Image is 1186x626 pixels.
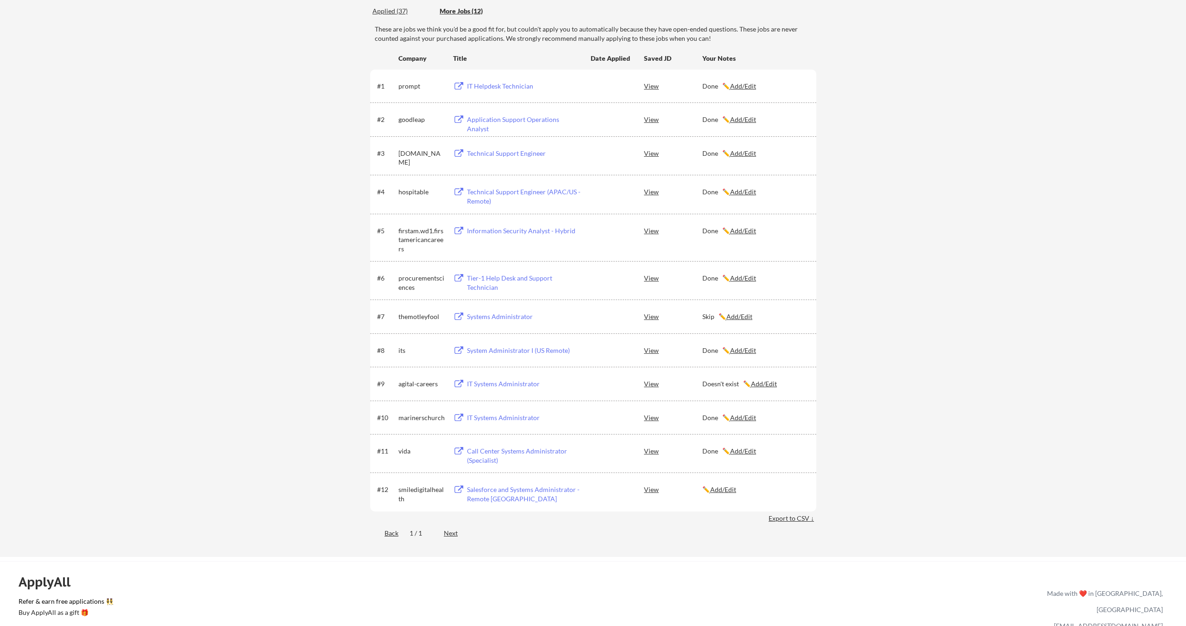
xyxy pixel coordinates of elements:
[467,413,582,422] div: IT Systems Administrator
[377,82,395,91] div: #1
[644,145,702,161] div: View
[377,226,395,236] div: #5
[730,149,756,157] u: Add/Edit
[644,409,702,426] div: View
[375,25,816,43] div: These are jobs we think you'd be a good fit for, but couldn't apply you to automatically because ...
[702,115,808,124] div: Done ✏️
[467,187,582,205] div: Technical Support Engineer (APAC/US - Remote)
[467,485,582,503] div: Salesforce and Systems Administrator - Remote [GEOGRAPHIC_DATA]
[644,77,702,94] div: View
[644,50,702,66] div: Saved JD
[644,111,702,128] div: View
[377,447,395,456] div: #11
[467,312,582,321] div: Systems Administrator
[467,346,582,355] div: System Administrator I (US Remote)
[730,274,756,282] u: Add/Edit
[467,226,582,236] div: Information Security Analyst - Hybrid
[19,608,111,620] a: Buy ApplyAll as a gift 🎁
[591,54,631,63] div: Date Applied
[702,413,808,422] div: Done ✏️
[644,342,702,358] div: View
[377,149,395,158] div: #3
[467,82,582,91] div: IT Helpdesk Technician
[702,447,808,456] div: Done ✏️
[730,346,756,354] u: Add/Edit
[444,529,468,538] div: Next
[644,442,702,459] div: View
[398,226,445,254] div: firstam.wd1.firstamericancareers
[398,346,445,355] div: its
[644,222,702,239] div: View
[19,609,111,616] div: Buy ApplyAll as a gift 🎁
[467,447,582,465] div: Call Center Systems Administrator (Specialist)
[702,274,808,283] div: Done ✏️
[440,6,508,16] div: More Jobs (12)
[453,54,582,63] div: Title
[19,598,853,608] a: Refer & earn free applications 👯‍♀️
[398,413,445,422] div: marinerschurch
[730,188,756,196] u: Add/Edit
[370,529,398,538] div: Back
[377,312,395,321] div: #7
[726,313,752,320] u: Add/Edit
[730,82,756,90] u: Add/Edit
[467,379,582,389] div: IT Systems Administrator
[702,149,808,158] div: Done ✏️
[730,414,756,422] u: Add/Edit
[398,379,445,389] div: agital-careers
[377,485,395,494] div: #12
[644,375,702,392] div: View
[398,115,445,124] div: goodleap
[644,183,702,200] div: View
[372,6,433,16] div: These are all the jobs you've been applied to so far.
[702,379,808,389] div: Doesn't exist ✏️
[730,227,756,235] u: Add/Edit
[702,226,808,236] div: Done ✏️
[702,54,808,63] div: Your Notes
[410,529,433,538] div: 1 / 1
[751,380,777,388] u: Add/Edit
[19,574,81,590] div: ApplyAll
[702,346,808,355] div: Done ✏️
[730,447,756,455] u: Add/Edit
[398,485,445,503] div: smiledigitalhealth
[702,187,808,197] div: Done ✏️
[377,274,395,283] div: #6
[377,413,395,422] div: #10
[702,312,808,321] div: Skip ✏️
[467,274,582,292] div: Tier-1 Help Desk and Support Technician
[398,187,445,197] div: hospitable
[377,115,395,124] div: #2
[467,149,582,158] div: Technical Support Engineer
[398,312,445,321] div: themotleyfool
[467,115,582,133] div: Application Support Operations Analyst
[398,82,445,91] div: prompt
[377,379,395,389] div: #9
[710,485,736,493] u: Add/Edit
[644,481,702,498] div: View
[1043,585,1163,618] div: Made with ❤️ in [GEOGRAPHIC_DATA], [GEOGRAPHIC_DATA]
[377,346,395,355] div: #8
[398,274,445,292] div: procurementsciences
[398,149,445,167] div: [DOMAIN_NAME]
[398,54,445,63] div: Company
[398,447,445,456] div: vida
[702,82,808,91] div: Done ✏️
[644,269,702,286] div: View
[730,115,756,123] u: Add/Edit
[440,6,508,16] div: These are job applications we think you'd be a good fit for, but couldn't apply you to automatica...
[644,308,702,325] div: View
[702,485,808,494] div: ✏️
[769,514,816,523] div: Export to CSV ↓
[372,6,433,16] div: Applied (37)
[377,187,395,197] div: #4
